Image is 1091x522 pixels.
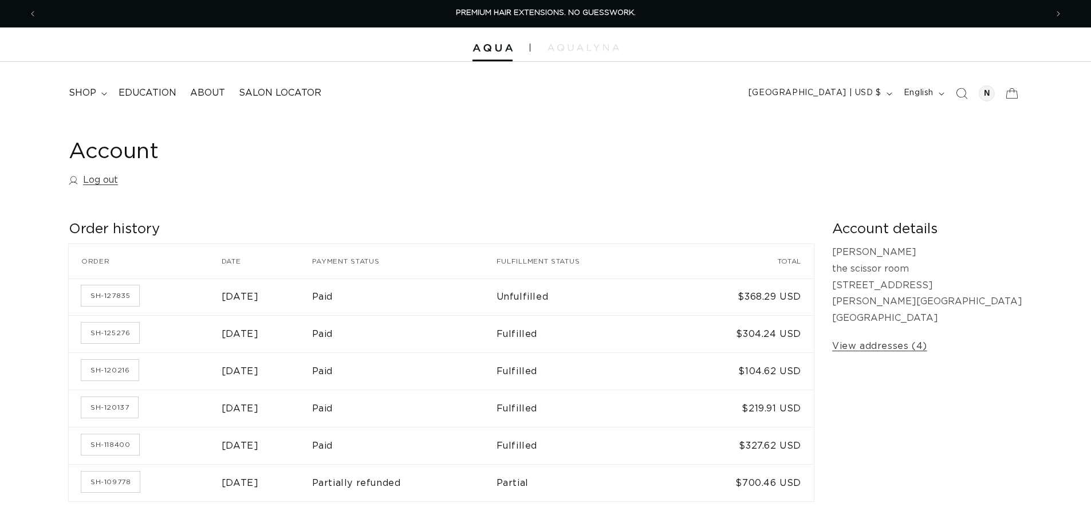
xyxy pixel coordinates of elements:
[904,87,934,99] span: English
[62,80,112,106] summary: shop
[832,338,927,355] a: View addresses (4)
[456,9,636,17] span: PREMIUM HAIR EXTENSIONS. NO GUESSWORK.
[497,427,671,464] td: Fulfilled
[497,390,671,427] td: Fulfilled
[183,80,232,106] a: About
[239,87,321,99] span: Salon Locator
[742,83,897,104] button: [GEOGRAPHIC_DATA] | USD $
[81,323,139,343] a: Order number SH-125276
[69,221,814,238] h2: Order history
[81,472,140,492] a: Order number SH-109778
[497,278,671,316] td: Unfulfilled
[69,87,96,99] span: shop
[112,80,183,106] a: Education
[69,244,222,278] th: Order
[832,221,1022,238] h2: Account details
[312,278,497,316] td: Paid
[81,434,139,455] a: Order number SH-118400
[897,83,949,104] button: English
[119,87,176,99] span: Education
[232,80,328,106] a: Salon Locator
[222,478,259,488] time: [DATE]
[497,352,671,390] td: Fulfilled
[671,315,814,352] td: $304.24 USD
[497,315,671,352] td: Fulfilled
[312,427,497,464] td: Paid
[312,244,497,278] th: Payment status
[222,441,259,450] time: [DATE]
[81,397,138,418] a: Order number SH-120137
[671,352,814,390] td: $104.62 USD
[69,138,1022,166] h1: Account
[190,87,225,99] span: About
[497,464,671,501] td: Partial
[472,44,513,52] img: Aqua Hair Extensions
[671,244,814,278] th: Total
[312,315,497,352] td: Paid
[671,427,814,464] td: $327.62 USD
[949,81,974,106] summary: Search
[81,360,139,380] a: Order number SH-120216
[20,3,45,25] button: Previous announcement
[312,464,497,501] td: Partially refunded
[497,244,671,278] th: Fulfillment status
[222,292,259,301] time: [DATE]
[312,390,497,427] td: Paid
[222,329,259,339] time: [DATE]
[81,285,139,306] a: Order number SH-127835
[671,278,814,316] td: $368.29 USD
[312,352,497,390] td: Paid
[69,172,118,189] a: Log out
[832,244,1022,327] p: [PERSON_NAME] the scissor room [STREET_ADDRESS] [PERSON_NAME][GEOGRAPHIC_DATA] [GEOGRAPHIC_DATA]
[548,44,619,51] img: aqualyna.com
[671,390,814,427] td: $219.91 USD
[1046,3,1071,25] button: Next announcement
[671,464,814,501] td: $700.46 USD
[222,367,259,376] time: [DATE]
[749,87,881,99] span: [GEOGRAPHIC_DATA] | USD $
[222,244,312,278] th: Date
[222,404,259,413] time: [DATE]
